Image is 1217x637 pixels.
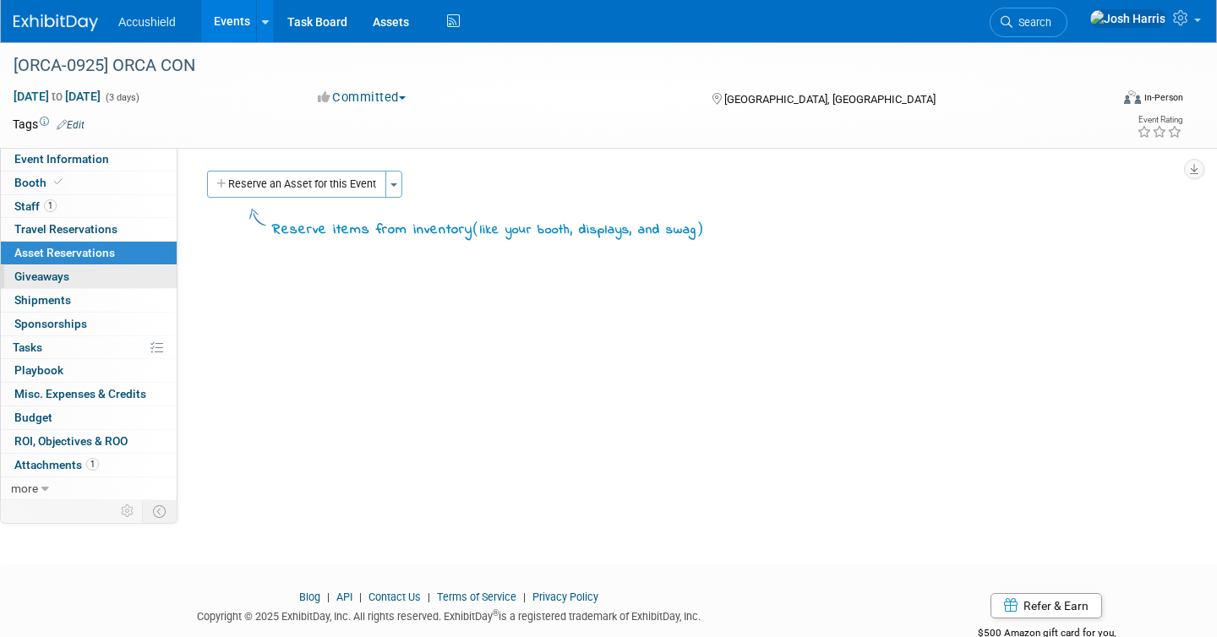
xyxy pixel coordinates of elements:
span: [GEOGRAPHIC_DATA], [GEOGRAPHIC_DATA] [724,93,936,106]
span: Asset Reservations [14,246,115,259]
a: Misc. Expenses & Credits [1,383,177,406]
td: Personalize Event Tab Strip [113,500,143,522]
div: In-Person [1143,91,1183,104]
div: Event Format [1009,88,1183,113]
a: Playbook [1,359,177,382]
a: Sponsorships [1,313,177,335]
button: Reserve an Asset for this Event [207,171,386,198]
span: ( [472,220,480,237]
img: ExhibitDay [14,14,98,31]
span: to [49,90,65,103]
div: [ORCA-0925] ORCA CON [8,51,1083,81]
a: Edit [57,119,85,131]
a: Travel Reservations [1,218,177,241]
div: Reserve items from inventory [272,218,704,241]
span: more [11,482,38,495]
span: Misc. Expenses & Credits [14,387,146,400]
div: Event Rating [1137,116,1182,124]
td: Tags [13,116,85,133]
span: Playbook [14,363,63,377]
img: Format-Inperson.png [1124,90,1141,104]
a: Search [990,8,1067,37]
span: Attachments [14,458,99,471]
span: [DATE] [DATE] [13,89,101,104]
a: Tasks [1,336,177,359]
a: Attachments1 [1,454,177,476]
span: Event Information [14,152,109,166]
sup: ® [493,608,499,618]
span: Tasks [13,340,42,354]
img: Josh Harris [1089,9,1166,28]
span: Travel Reservations [14,222,117,236]
span: ROI, Objectives & ROO [14,434,128,448]
span: | [355,591,366,603]
span: (3 days) [104,92,139,103]
a: ROI, Objectives & ROO [1,430,177,453]
a: Event Information [1,148,177,171]
span: ) [696,220,704,237]
a: Staff1 [1,195,177,218]
a: Shipments [1,289,177,312]
div: Copyright © 2025 ExhibitDay, Inc. All rights reserved. ExhibitDay is a registered trademark of Ex... [13,605,884,624]
button: Committed [312,89,412,106]
a: Privacy Policy [532,591,598,603]
a: Budget [1,406,177,429]
span: Search [1012,16,1051,29]
a: more [1,477,177,500]
span: Staff [14,199,57,213]
span: Giveaways [14,269,69,283]
span: 1 [86,458,99,471]
span: Shipments [14,293,71,307]
span: | [519,591,530,603]
a: Giveaways [1,265,177,288]
a: Refer & Earn [991,593,1102,618]
span: 1 [44,199,57,212]
a: API [336,591,352,603]
a: Booth [1,171,177,194]
a: Blog [299,591,320,603]
span: Sponsorships [14,317,87,330]
span: Booth [14,176,66,189]
span: Accushield [118,15,176,29]
a: Contact Us [368,591,421,603]
span: | [323,591,334,603]
a: Asset Reservations [1,242,177,264]
span: | [423,591,434,603]
span: like your booth, displays, and swag [480,220,696,239]
span: Budget [14,411,52,424]
i: Booth reservation complete [54,177,63,187]
td: Toggle Event Tabs [143,500,177,522]
a: Terms of Service [437,591,516,603]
